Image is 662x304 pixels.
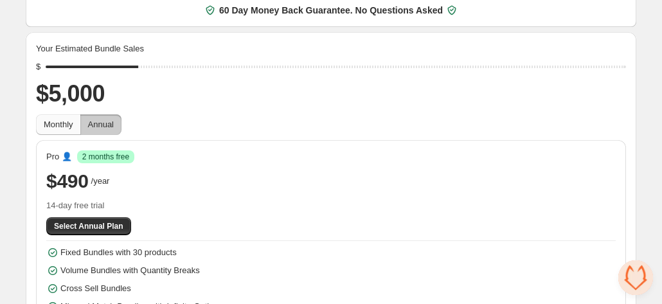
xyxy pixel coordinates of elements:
h2: $5,000 [36,78,626,109]
a: Conversa aberta [618,260,653,295]
span: Pro 👤 [46,150,72,163]
button: Select Annual Plan [46,217,131,235]
span: Monthly [44,120,73,129]
span: Fixed Bundles with 30 products [60,246,177,259]
button: Annual [80,114,121,135]
button: Monthly [36,114,81,135]
span: 60 Day Money Back Guarantee. No Questions Asked [219,4,443,17]
span: Annual [88,120,114,129]
span: 2 months free [82,152,129,162]
span: /year [91,175,110,188]
div: $ [36,60,40,73]
span: Select Annual Plan [54,221,123,231]
span: Cross Sell Bundles [60,282,131,295]
span: Your Estimated Bundle Sales [36,42,144,55]
span: $490 [46,168,89,194]
span: Volume Bundles with Quantity Breaks [60,264,200,277]
span: 14-day free trial [46,199,616,212]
